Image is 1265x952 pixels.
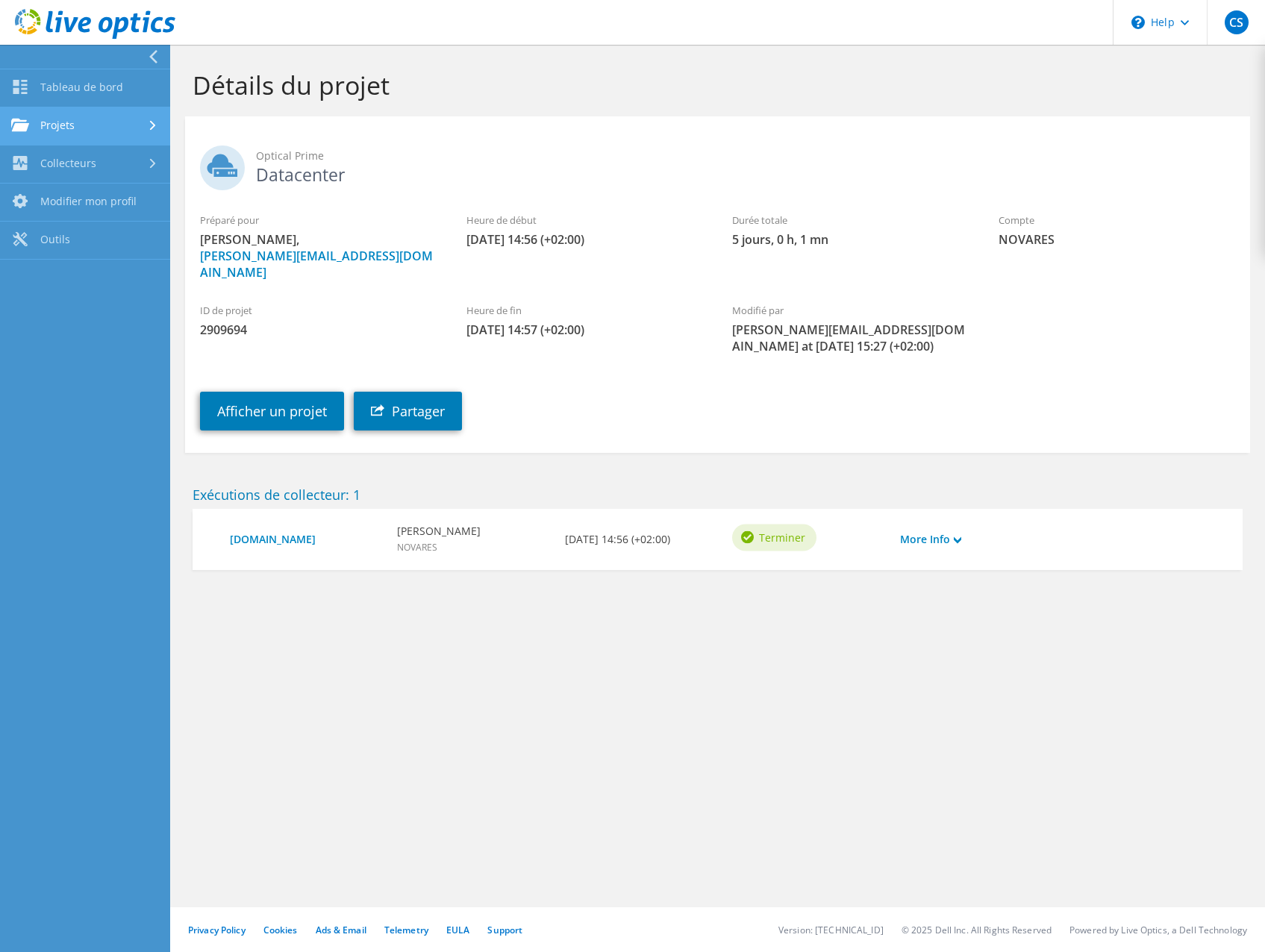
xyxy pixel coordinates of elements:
[193,486,1243,503] h2: Exécutions de collecteur: 1
[200,248,433,281] a: [PERSON_NAME][EMAIL_ADDRESS][DOMAIN_NAME]
[200,145,1235,183] h2: Datacenter
[732,213,969,228] label: Durée totale
[200,213,437,228] label: Préparé pour
[466,213,703,228] label: Heure de début
[1069,924,1247,936] li: Powered by Live Optics, a Dell Technology
[902,924,1052,936] li: © 2025 Dell Inc. All Rights Reserved
[759,529,805,545] span: Terminer
[487,924,522,936] a: Support
[565,531,670,548] b: [DATE] 14:56 (+02:00)
[354,392,462,430] a: Partager
[1225,10,1249,34] span: CS
[999,213,1235,228] label: Compte
[384,924,428,936] a: Telemetry
[316,924,366,936] a: Ads & Email
[200,303,437,318] label: ID de projet
[200,231,437,281] span: [PERSON_NAME],
[900,531,961,548] a: More Info
[397,541,437,554] span: NOVARES
[193,69,1235,101] h1: Détails du projet
[200,392,344,430] a: Afficher un projet
[397,523,481,539] b: [PERSON_NAME]
[732,231,969,248] span: 5 jours, 0 h, 1 mn
[466,231,703,248] span: [DATE] 14:56 (+02:00)
[778,924,884,936] li: Version: [TECHNICAL_ID]
[263,924,298,936] a: Cookies
[446,924,469,936] a: EULA
[188,924,246,936] a: Privacy Policy
[200,322,437,338] span: 2909694
[732,322,969,354] span: [PERSON_NAME][EMAIL_ADDRESS][DOMAIN_NAME] at [DATE] 15:27 (+02:00)
[230,531,382,548] a: [DOMAIN_NAME]
[732,303,969,318] label: Modifié par
[466,303,703,318] label: Heure de fin
[256,148,1235,164] span: Optical Prime
[999,231,1235,248] span: NOVARES
[466,322,703,338] span: [DATE] 14:57 (+02:00)
[1131,16,1145,29] svg: \n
